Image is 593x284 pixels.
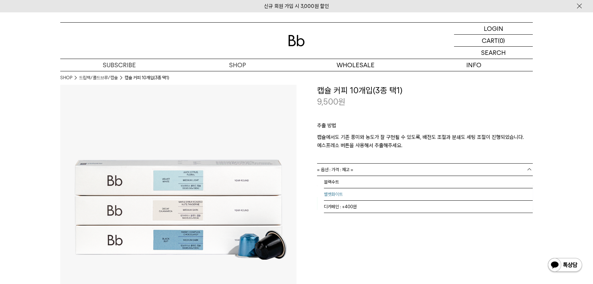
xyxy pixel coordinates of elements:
p: SEARCH [481,47,506,59]
a: CART (0) [454,35,533,47]
span: 원 [338,97,345,107]
a: 신규 회원 가입 시 3,000원 할인 [264,3,329,9]
h3: 캡슐 커피 10개입(3종 택1) [317,85,533,96]
li: 디카페인 : +400원 [324,201,533,213]
li: 캡슐 커피 10개입(3종 택1) [125,74,169,81]
p: (0) [498,35,505,46]
img: 로고 [288,35,305,46]
p: INFO [415,59,533,71]
p: 9,500 [317,96,345,108]
p: 캡슐에서도 기존 풍미와 농도가 잘 구현될 수 있도록, 배전도 조절과 분쇄도 세팅 조절이 진행되었습니다. 에스프레소 버튼을 사용해서 추출해주세요. [317,133,533,150]
li: 벨벳화이트 [324,188,533,201]
li: 블랙수트 [324,176,533,188]
a: SHOP [178,59,296,71]
p: LOGIN [484,23,503,34]
span: = 옵션 : 가격 : 재고 = [317,164,353,176]
a: SUBSCRIBE [60,59,178,71]
a: LOGIN [454,23,533,35]
a: 드립백/콜드브루/캡슐 [79,74,118,81]
p: WHOLESALE [296,59,415,71]
p: CART [482,35,498,46]
img: 카카오톡 채널 1:1 채팅 버튼 [547,257,583,274]
p: 추출 방법 [317,121,533,133]
a: SHOP [60,74,72,81]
